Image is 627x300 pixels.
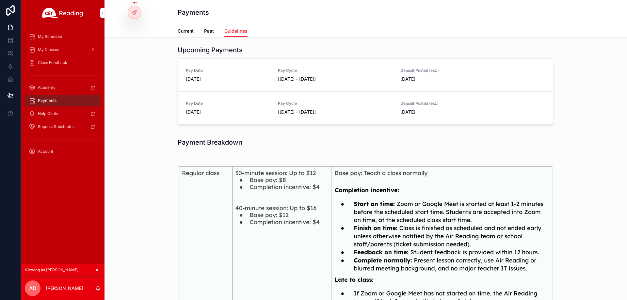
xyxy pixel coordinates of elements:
[186,68,270,73] span: Pay Date
[178,45,243,55] h1: Upcoming Payments
[186,76,270,82] span: [DATE]
[25,267,78,273] span: Viewing as [PERSON_NAME]
[29,284,37,292] span: AD
[400,101,485,106] span: Deposit Posted (est.)
[178,25,194,38] a: Current
[178,138,242,147] h1: Payment Breakdown
[38,124,74,129] span: Request Substitutes
[400,68,485,73] span: Deposit Posted (est.)
[25,121,101,133] a: Request Substitutes
[38,60,67,65] span: Class Feedback
[25,95,101,106] a: Payments
[204,25,214,38] a: Past
[25,82,101,93] a: Academy
[278,68,393,73] span: Pay Cycle
[400,109,485,115] span: [DATE]
[204,28,214,34] span: Past
[38,34,62,39] span: My Schedule
[224,25,248,38] a: Guidelines
[38,85,56,90] span: Academy
[38,111,60,116] span: Help Center
[278,76,393,82] span: [[DATE] - [DATE]]
[38,98,56,103] span: Payments
[178,28,194,34] span: Current
[186,109,270,115] span: [DATE]
[400,76,485,82] span: [DATE]
[224,28,248,34] span: Guidelines
[278,101,393,106] span: Pay Cycle
[21,26,104,166] div: scrollable content
[25,146,101,157] a: Account
[25,108,101,119] a: Help Center
[42,8,83,18] img: App logo
[186,101,270,106] span: Pay Date
[46,285,83,292] p: [PERSON_NAME]
[38,149,53,154] span: Account
[178,8,209,17] h1: Payments
[25,31,101,42] a: My Schedule
[278,109,393,115] span: [[DATE] - [DATE]]
[25,57,101,69] a: Class Feedback
[25,44,101,55] a: My Classes
[38,47,59,52] span: My Classes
